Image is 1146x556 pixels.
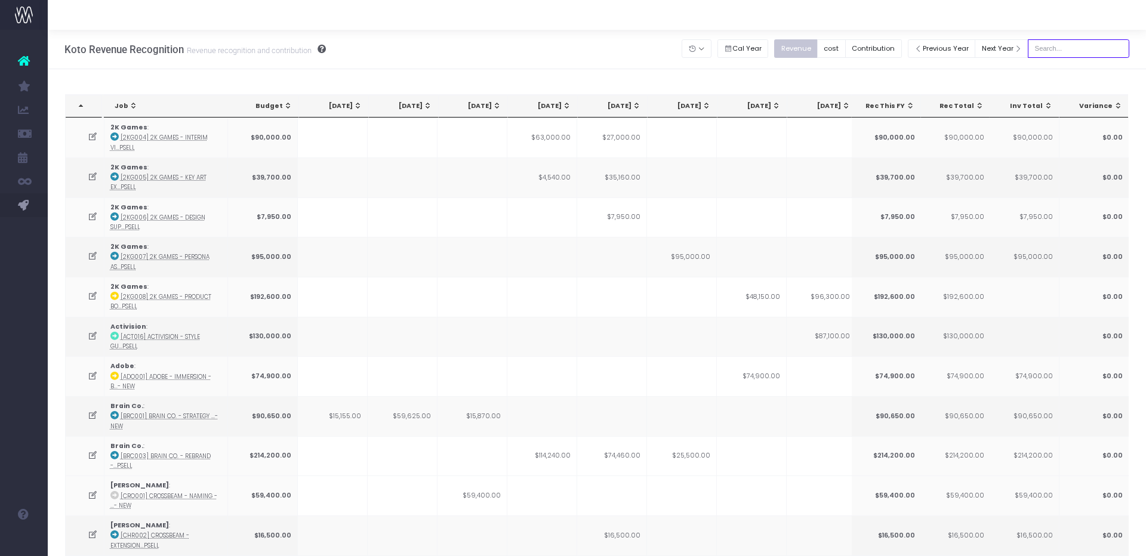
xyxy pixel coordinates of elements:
td: $130,000.00 [920,317,990,357]
td: $95,000.00 [851,237,921,277]
button: cost [817,39,846,58]
td: $39,700.00 [851,157,921,197]
abbr: [2KG006] 2K Games - Design Support - Brand - Upsell [110,214,205,231]
td: $130,000.00 [851,317,921,357]
strong: [PERSON_NAME] [110,481,169,490]
td: $90,000.00 [920,118,990,157]
div: [DATE] [310,101,362,111]
td: $214,200.00 [851,436,921,476]
td: $96,300.00 [787,277,857,317]
td: : [104,317,228,357]
td: $27,000.00 [577,118,647,157]
td: $90,000.00 [989,118,1059,157]
td: : [104,396,228,436]
small: Revenue recognition and contribution [184,44,312,55]
td: $90,650.00 [920,396,990,436]
td: $192,600.00 [851,277,921,317]
td: : [104,237,228,277]
div: Inv Total [1000,101,1053,111]
td: $59,400.00 [851,475,921,515]
td: $63,000.00 [507,118,577,157]
strong: 2K Games [110,163,147,172]
td: $48,150.00 [717,277,787,317]
td: $0.00 [1059,277,1129,317]
abbr: [CRO001] Crossbeam - Naming - Brand - New [110,492,217,509]
th: Oct 25: activate to sort column ascending [717,95,787,118]
input: Search... [1028,39,1129,58]
td: $74,460.00 [577,436,647,476]
td: $35,160.00 [577,157,647,197]
td: $7,950.00 [989,197,1059,237]
td: $90,000.00 [228,118,298,157]
div: [DATE] [798,101,851,111]
img: images/default_profile_image.png [15,532,33,550]
td: $7,950.00 [577,197,647,237]
td: $15,870.00 [438,396,507,436]
div: [DATE] [658,101,711,111]
td: $7,950.00 [228,197,298,237]
td: $74,900.00 [228,356,298,396]
div: [DATE] [449,101,502,111]
th: Jul 25: activate to sort column ascending [508,95,578,118]
strong: 2K Games [110,242,147,251]
td: $130,000.00 [228,317,298,357]
td: $87,100.00 [787,317,857,357]
td: $25,500.00 [647,436,717,476]
td: $0.00 [1059,317,1129,357]
strong: Adobe [110,362,134,370]
div: [DATE] [589,101,641,111]
strong: 2K Games [110,282,147,291]
td: $16,500.00 [920,515,990,555]
div: Small button group [774,36,907,61]
td: $0.00 [1059,436,1129,476]
td: $7,950.00 [851,197,921,237]
td: $15,155.00 [298,396,368,436]
td: $90,000.00 [851,118,921,157]
td: $214,200.00 [920,436,990,476]
div: [DATE] [519,101,571,111]
abbr: [2KG008] 2k Games - Product Book - Digital - Upsell [110,293,211,310]
abbr: [ADO001] Adobe - Immersion - Brand - New [110,373,211,390]
abbr: [BRC003] Brain Co. - Rebrand - Brand - Upsell [110,452,211,469]
td: $59,400.00 [438,475,507,515]
td: $59,400.00 [228,475,298,515]
td: : [104,197,228,237]
th: Job: activate to sort column ascending [104,95,231,118]
th: Inv Total: activate to sort column ascending [990,95,1059,118]
div: [DATE] [380,101,432,111]
td: $39,700.00 [228,157,298,197]
td: $90,650.00 [989,396,1059,436]
th: Variance: activate to sort column ascending [1059,95,1129,118]
div: Rec This FY [862,101,915,111]
abbr: [2KG004] 2K Games - Interim Visual - Brand - Upsell [110,134,208,151]
td: : [104,436,228,476]
td: : [104,157,228,197]
strong: Brain Co. [110,401,143,410]
td: $7,950.00 [920,197,990,237]
button: Cal Year [717,39,769,58]
div: Rec Total [932,101,984,111]
button: Revenue [774,39,818,58]
button: Previous Year [908,39,976,58]
abbr: [ACT016] Activision - Style Guide and Icon Explore - Brand - Upsell [110,333,200,350]
abbr: [CHR002] Crossbeam - Extension - Brand - Upsell [110,532,189,549]
td: $95,000.00 [647,237,717,277]
td: : [104,356,228,396]
td: $59,625.00 [368,396,438,436]
td: $39,700.00 [989,157,1059,197]
td: $95,000.00 [989,237,1059,277]
th: Nov 25: activate to sort column ascending [787,95,857,118]
button: Contribution [845,39,902,58]
td: $39,700.00 [920,157,990,197]
td: $0.00 [1059,515,1129,555]
td: $0.00 [1059,237,1129,277]
div: Budget [240,101,292,111]
div: [DATE] [728,101,781,111]
th: Rec Total: activate to sort column ascending [921,95,991,118]
td: $90,650.00 [851,396,921,436]
td: : [104,515,228,555]
button: Next Year [975,39,1028,58]
td: : [104,277,228,317]
td: $59,400.00 [920,475,990,515]
td: $0.00 [1059,356,1129,396]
